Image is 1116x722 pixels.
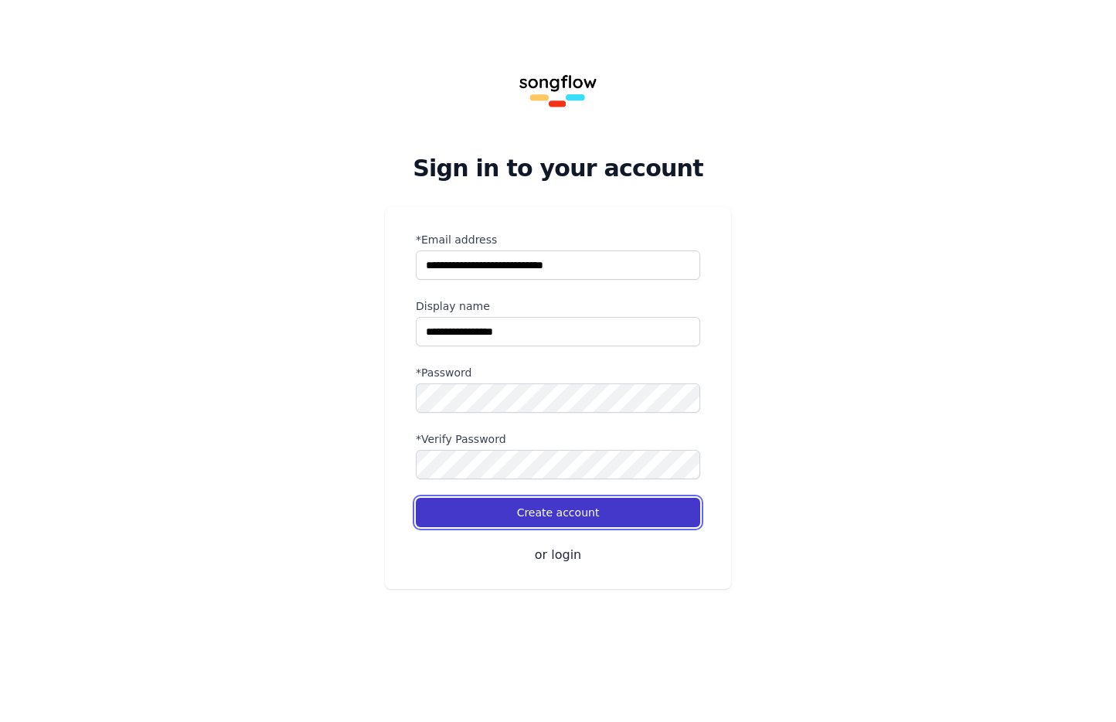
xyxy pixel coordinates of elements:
[416,431,700,447] label: *Verify Password
[385,155,731,182] h2: Sign in to your account
[416,498,700,527] button: Create account
[416,365,700,380] label: *Password
[416,232,700,247] label: *Email address
[416,298,700,314] label: Display name
[416,546,700,564] button: or login
[509,37,607,136] img: Songflow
